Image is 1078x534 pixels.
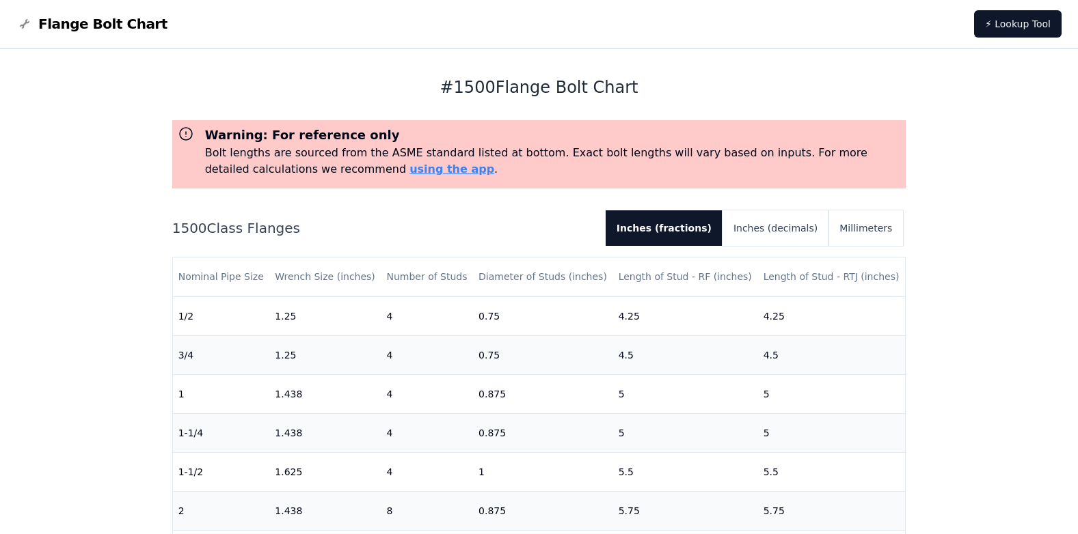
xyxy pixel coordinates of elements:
a: ⚡ Lookup Tool [974,10,1062,38]
td: 0.75 [473,335,613,374]
td: 5.5 [613,452,758,491]
td: 0.875 [473,374,613,413]
td: 4 [381,413,473,452]
td: 5 [758,374,906,413]
td: 1 [473,452,613,491]
button: Millimeters [828,210,903,246]
td: 4.5 [758,335,906,374]
td: 4.25 [758,296,906,335]
td: 1-1/2 [173,452,270,491]
td: 1.438 [269,374,381,413]
td: 4 [381,374,473,413]
button: Inches (decimals) [723,210,828,246]
td: 8 [381,491,473,530]
td: 0.75 [473,296,613,335]
td: 4.25 [613,296,758,335]
td: 0.875 [473,491,613,530]
td: 2 [173,491,270,530]
p: Bolt lengths are sourced from the ASME standard listed at bottom. Exact bolt lengths will vary ba... [205,145,901,178]
td: 3/4 [173,335,270,374]
td: 1.625 [269,452,381,491]
h3: Warning: For reference only [205,126,901,145]
button: Inches (fractions) [606,210,723,246]
td: 1-1/4 [173,413,270,452]
td: 5 [613,413,758,452]
td: 5.75 [613,491,758,530]
td: 1.25 [269,296,381,335]
td: 5 [613,374,758,413]
td: 1.25 [269,335,381,374]
th: Number of Studs [381,257,473,296]
td: 5.5 [758,452,906,491]
td: 1.438 [269,491,381,530]
td: 1.438 [269,413,381,452]
a: using the app [409,163,494,175]
h2: 1500 Class Flanges [172,219,595,238]
td: 1/2 [173,296,270,335]
td: 1 [173,374,270,413]
td: 4.5 [613,335,758,374]
img: Flange Bolt Chart Logo [16,16,33,32]
th: Diameter of Studs (inches) [473,257,613,296]
a: Flange Bolt Chart LogoFlange Bolt Chart [16,14,167,33]
th: Length of Stud - RTJ (inches) [758,257,906,296]
td: 4 [381,452,473,491]
td: 4 [381,335,473,374]
td: 4 [381,296,473,335]
h1: # 1500 Flange Bolt Chart [172,76,906,98]
span: Flange Bolt Chart [38,14,167,33]
th: Length of Stud - RF (inches) [613,257,758,296]
th: Nominal Pipe Size [173,257,270,296]
th: Wrench Size (inches) [269,257,381,296]
td: 5 [758,413,906,452]
td: 5.75 [758,491,906,530]
td: 0.875 [473,413,613,452]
